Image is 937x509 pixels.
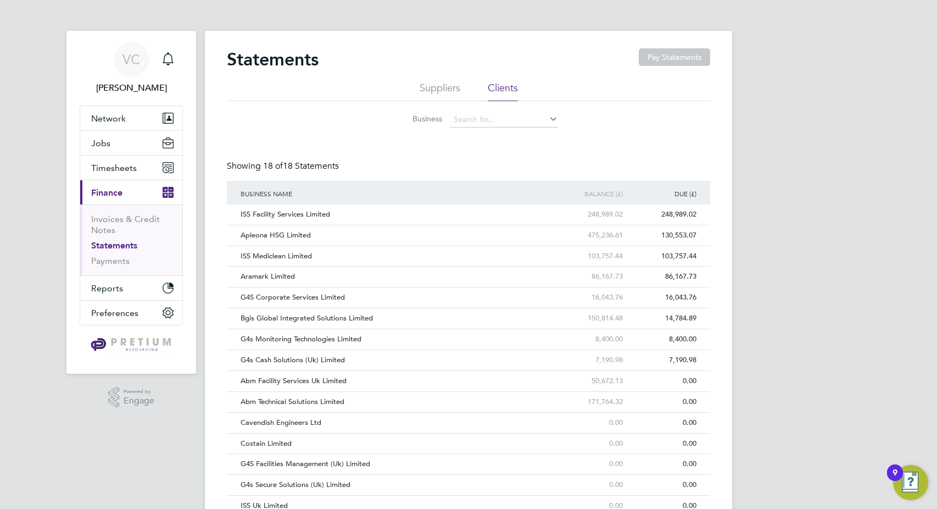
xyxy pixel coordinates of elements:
div: 0.00 [551,413,625,433]
a: Abm Facility Services Uk Limited50,672.130.00 [238,370,699,380]
button: Open Resource Center, 9 new notifications [893,465,928,500]
div: 7,190.98 [626,350,699,370]
button: Jobs [80,131,182,155]
div: 0.00 [626,434,699,454]
div: 103,757.44 [626,246,699,267]
div: 16,043.76 [626,287,699,308]
div: G4s Cash Solutions (Uk) Limited [238,350,551,370]
div: 475,236.61 [551,225,625,246]
a: Invoices & Credit Notes [91,214,160,235]
div: Showing [227,161,341,172]
div: 86,167.73 [551,267,625,287]
div: 0.00 [551,434,625,454]
button: Reports [80,276,182,300]
div: 7,190.98 [551,350,625,370]
li: Clients [488,81,518,101]
a: G4S Facilities Management (Uk) Limited0.000.00 [238,453,699,463]
div: 0.00 [551,454,625,474]
div: 130,553.07 [626,225,699,246]
a: G4S Corporate Services Limited16,043.7616,043.76 [238,287,699,296]
div: G4S Corporate Services Limited [238,287,551,308]
a: Apleona HSG Limited475,236.61130,553.07 [238,225,699,234]
span: Finance [91,187,122,198]
a: Bgis Global Integrated Solutions Limited150,814.4814,784.89 [238,308,699,317]
div: 8,400.00 [626,329,699,350]
span: Reports [91,283,123,294]
div: ISS Mediclean Limited [238,246,551,267]
div: 0.00 [626,475,699,495]
div: Bgis Global Integrated Solutions Limited [238,308,551,329]
span: Jobs [91,138,110,148]
span: Network [91,113,126,124]
span: Valentina Cerulli [80,81,183,95]
div: 86,167.73 [626,267,699,287]
a: G4s Secure Solutions (Uk) Limited0.000.00 [238,474,699,484]
div: Abm Facility Services Uk Limited [238,371,551,391]
img: pretium-logo-retina.png [88,336,174,354]
div: Apleona HSG Limited [238,225,551,246]
div: 248,989.02 [551,204,625,225]
span: Timesheets [91,163,137,173]
div: G4s Monitoring Technologies Limited [238,329,551,350]
a: Go to home page [80,336,183,354]
a: Payments [91,256,130,266]
div: Balance (£) [551,181,625,206]
div: G4S Facilities Management (Uk) Limited [238,454,551,474]
a: Powered byEngage [108,387,155,408]
div: 9 [893,473,897,487]
nav: Main navigation [66,31,196,374]
a: G4s Cash Solutions (Uk) Limited7,190.987,190.98 [238,350,699,359]
span: Engage [124,396,154,406]
a: Costain Limited0.000.00 [238,433,699,442]
div: 16,043.76 [551,287,625,308]
div: 8,400.00 [551,329,625,350]
a: Cavendish Engineers Ltd0.000.00 [238,412,699,422]
button: Pay Statements [639,48,710,66]
div: 0.00 [551,475,625,495]
div: ISS Facility Services Limited [238,204,551,225]
div: Abm Technical Solutions Limited [238,392,551,412]
div: Finance [80,204,182,275]
a: ISS Facility Services Limited248,989.02248,989.02 [238,204,699,213]
button: Finance [80,180,182,204]
a: ISS Uk Limited0.000.00 [238,495,699,505]
span: VC [122,52,140,67]
button: Preferences [80,301,182,325]
li: Suppliers [420,81,460,101]
a: VC[PERSON_NAME] [80,42,183,95]
div: 248,989.02 [626,204,699,225]
a: Aramark Limited86,167.7386,167.73 [238,266,699,275]
input: Search for... [450,112,558,128]
div: Cavendish Engineers Ltd [238,413,551,433]
h2: Statements [227,48,319,70]
div: Due (£) [626,181,699,206]
span: 18 Statements [263,161,339,171]
div: 103,757.44 [551,246,625,267]
div: 14,784.89 [626,308,699,329]
button: Timesheets [80,156,182,180]
span: Preferences [91,308,138,318]
div: 0.00 [626,371,699,391]
div: 0.00 [626,413,699,433]
div: 150,814.48 [551,308,625,329]
span: Powered by [124,387,154,396]
div: 171,764.32 [551,392,625,412]
div: 0.00 [626,454,699,474]
a: Abm Technical Solutions Limited171,764.320.00 [238,391,699,401]
div: G4s Secure Solutions (Uk) Limited [238,475,551,495]
button: Network [80,106,182,130]
a: ISS Mediclean Limited103,757.44103,757.44 [238,246,699,255]
div: Business Name [238,181,551,206]
label: Business [379,114,442,124]
a: Statements [91,240,137,251]
div: 50,672.13 [551,371,625,391]
div: 0.00 [626,392,699,412]
div: Aramark Limited [238,267,551,287]
div: Costain Limited [238,434,551,454]
a: G4s Monitoring Technologies Limited8,400.008,400.00 [238,329,699,338]
span: 18 of [263,161,283,171]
